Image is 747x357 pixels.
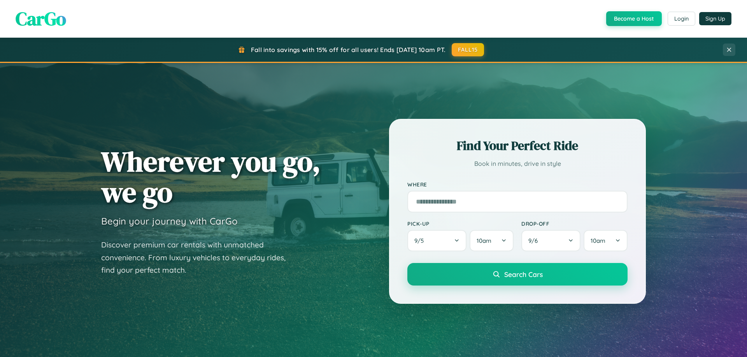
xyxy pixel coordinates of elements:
[407,137,628,154] h2: Find Your Perfect Ride
[477,237,491,244] span: 10am
[504,270,543,279] span: Search Cars
[452,43,484,56] button: FALL15
[521,220,628,227] label: Drop-off
[584,230,628,251] button: 10am
[591,237,605,244] span: 10am
[407,220,514,227] label: Pick-up
[407,263,628,286] button: Search Cars
[101,146,321,207] h1: Wherever you go, we go
[528,237,542,244] span: 9 / 6
[470,230,514,251] button: 10am
[251,46,446,54] span: Fall into savings with 15% off for all users! Ends [DATE] 10am PT.
[101,215,238,227] h3: Begin your journey with CarGo
[407,181,628,188] label: Where
[606,11,662,26] button: Become a Host
[668,12,695,26] button: Login
[16,6,66,31] span: CarGo
[414,237,428,244] span: 9 / 5
[521,230,580,251] button: 9/6
[407,158,628,169] p: Book in minutes, drive in style
[407,230,466,251] button: 9/5
[699,12,731,25] button: Sign Up
[101,239,296,277] p: Discover premium car rentals with unmatched convenience. From luxury vehicles to everyday rides, ...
